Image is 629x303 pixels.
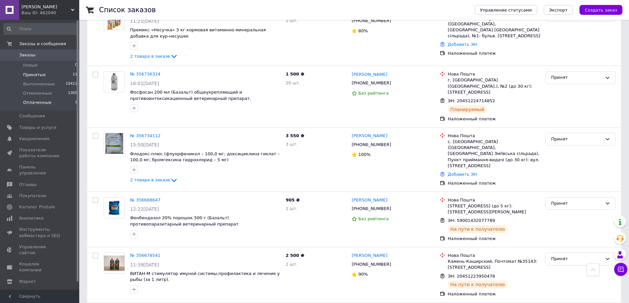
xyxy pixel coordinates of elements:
div: Наложенный платеж [448,236,540,242]
span: Принятые [23,72,46,78]
span: 2 товара в заказе [130,54,170,59]
a: Фенбендазол 20% порошок 500 г (Базальт) противопаразитарный ветеринарный препарат [130,215,239,227]
span: 1 500 ₴ [286,72,304,76]
span: 15:50[DATE] [130,142,159,147]
div: Наложенный платеж [448,180,540,186]
span: 100% [358,152,370,157]
div: Принят [551,136,602,143]
span: Новые [23,62,38,68]
span: Аналитика [19,215,44,221]
a: Фото товару [104,133,125,154]
span: 11:21[DATE] [130,18,159,24]
a: [PERSON_NAME] [352,72,387,78]
div: с. [GEOGRAPHIC_DATA] ([GEOGRAPHIC_DATA], [GEOGRAPHIC_DATA] Зміївська сільрада), Пункт приймання-в... [448,139,540,169]
span: Каталог ProSale [19,204,55,210]
div: Принят [551,256,602,262]
span: ЭН: 59001432077789 [448,218,495,223]
span: Сообщения [19,113,45,119]
span: [PHONE_NUMBER] [352,142,391,147]
span: Оплаченные [23,100,52,106]
span: Заказы и сообщения [19,41,66,47]
input: Поиск [3,23,78,35]
span: 90% [358,272,368,277]
div: Принят [551,200,602,207]
div: Наложенный платеж [448,116,540,122]
div: Нова Пошта [448,197,540,203]
a: [PERSON_NAME] [352,253,387,259]
div: Нова Пошта [448,133,540,139]
button: Управление статусами [475,5,537,15]
img: Фото товару [104,197,124,218]
span: ЭН: 20451224714852 [448,98,495,103]
a: 2 товара в заказе [130,177,178,182]
span: 16:01[DATE] [130,81,159,86]
a: № 356688647 [130,197,160,202]
a: Добавить ЭН [448,172,477,177]
div: Ваш ID: 462040 [21,10,79,16]
span: Уведомления [19,136,49,142]
span: Показатели работы компании [19,147,61,159]
a: Фото товару [104,197,125,218]
div: На пути к получателю [448,225,507,233]
span: 1365 [68,90,77,96]
span: 80% [358,28,368,33]
a: Создать заказ [573,7,622,12]
span: 0 [75,62,77,68]
a: Флодокс-плюс (флуорфеникол – 100,0 мг; доксициклина гиклат – 100,0 мг; бромгексина гидрохлорид – ... [130,151,280,163]
span: 1 шт. [286,206,297,211]
span: 2 товара в заказе [130,177,170,182]
a: Фото товару [104,71,125,92]
div: смт. [GEOGRAPHIC_DATA] ([GEOGRAPHIC_DATA], [GEOGRAPHIC_DATA] [GEOGRAPHIC_DATA] сільрада), №1: бул... [448,15,540,39]
span: Управление сайтом [19,244,61,256]
a: № 356736324 [130,72,160,76]
span: Маркет [19,279,36,285]
span: Кошелек компании [19,261,61,273]
span: Премикс «Несучка» 3 кг кормовая витаминно-минеральная добавка для кур-несушек [130,27,266,39]
span: Покупатели [19,193,46,199]
div: Наложенный платеж [448,50,540,56]
a: Фото товару [104,253,125,274]
span: Создать заказ [585,8,617,13]
span: 11 [73,72,77,78]
span: Отмененные [23,90,52,96]
img: Фото товару [104,72,124,92]
a: [PERSON_NAME] [352,197,387,203]
div: Планируемый [448,106,487,113]
span: Отзывы [19,182,37,188]
h1: Список заказов [99,6,156,14]
span: ЭН: 20451223950478 [448,274,495,279]
div: Камень-Каширский, Почтомат №35143: [STREET_ADDRESS] [448,258,540,270]
span: 3 550 ₴ [286,133,304,138]
span: [PHONE_NUMBER] [352,80,391,85]
div: Наложенный платеж [448,291,540,297]
span: Товары и услуги [19,125,56,131]
span: 10412 [66,81,77,87]
span: Управление статусами [480,8,532,13]
a: Добавить ЭН [448,42,477,47]
a: Фосфосан 200 мл (Базальт) общеукрепляющий и противоинтоксикационный ветеринарный препарат. [130,90,251,101]
span: Инструменты вебмастера и SEO [19,227,61,238]
span: Экспорт [549,8,568,13]
span: 2 шт. [286,18,297,23]
a: ВИТАН-М стимулятор имуной системы,профилактика и лечение у рыбы (за 1 литр). [130,271,280,282]
span: 20 шт. [286,80,300,85]
a: 2 товара в заказе [130,54,178,59]
span: Без рейтинга [358,216,389,221]
span: [PHONE_NUMBER] [352,18,391,23]
span: Панель управления [19,164,61,176]
span: 3 шт. [286,142,297,147]
img: Фото товару [105,133,123,154]
div: Нова Пошта [448,253,540,258]
span: [PHONE_NUMBER] [352,262,391,267]
span: 905 ₴ [286,197,300,202]
div: Нова Пошта [448,71,540,77]
span: 11:39[DATE] [130,262,159,267]
div: На пути к получателю [448,281,507,288]
span: ФОП Луценко О.В. [21,4,71,10]
span: [PHONE_NUMBER] [352,206,391,211]
div: Принят [551,74,602,81]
